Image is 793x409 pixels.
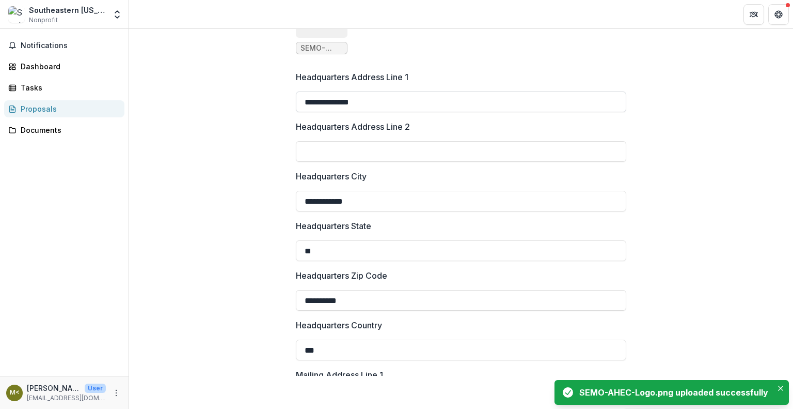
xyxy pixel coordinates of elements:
p: [EMAIL_ADDRESS][DOMAIN_NAME] [27,393,106,403]
a: Dashboard [4,58,124,75]
div: Documents [21,125,116,135]
div: Megan Murray <meganrandolphmurray@gmail.com> [10,389,20,396]
span: Nonprofit [29,16,58,25]
img: Southeastern Missouri Area Health Education Center Inc [8,6,25,23]
button: Partners [743,4,764,25]
a: Documents [4,122,124,139]
button: Open entity switcher [110,4,124,25]
div: SEMO-AHEC-Logo.png uploaded successfully [579,386,768,399]
div: Notifications-bottom-right [550,376,793,409]
p: Headquarters Country [296,319,382,331]
div: Dashboard [21,61,116,72]
p: Headquarters State [296,220,371,232]
p: [PERSON_NAME] <[EMAIL_ADDRESS][DOMAIN_NAME]> [27,383,81,393]
p: User [85,384,106,393]
p: Headquarters Address Line 2 [296,120,410,133]
p: Mailing Address Line 1 [296,369,383,381]
button: More [110,387,122,399]
a: Tasks [4,79,124,96]
a: Proposals [4,100,124,117]
button: Close [774,382,787,395]
div: Tasks [21,82,116,93]
p: Headquarters Zip Code [296,269,387,282]
p: Headquarters City [296,170,367,183]
span: SEMO-AHEC-Logo.png [300,44,343,53]
div: Proposals [21,103,116,114]
p: Headquarters Address Line 1 [296,71,408,83]
button: Get Help [768,4,789,25]
div: Southeastern [US_STATE] Area Health Education Center Inc [29,5,106,16]
button: Notifications [4,37,124,54]
span: Notifications [21,41,120,50]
